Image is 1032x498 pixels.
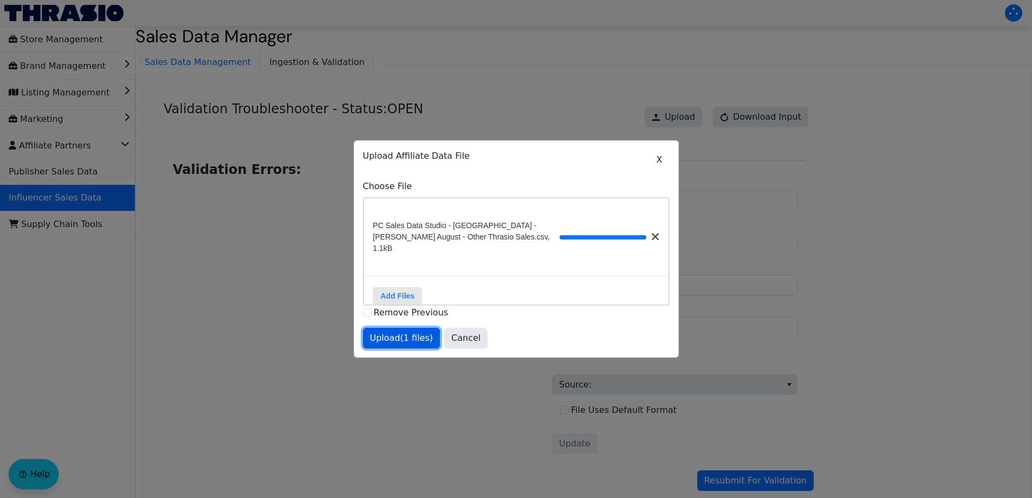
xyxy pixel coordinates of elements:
[444,328,488,348] button: Cancel
[373,220,559,254] span: PC Sales Data Studio - [GEOGRAPHIC_DATA] - [PERSON_NAME] August - Other Thrasio Sales.csv, 1.1kB
[451,332,481,345] span: Cancel
[363,328,440,348] button: Upload(1 files)
[374,307,449,318] label: Remove Previous
[363,180,670,193] label: Choose File
[370,332,433,345] span: Upload (1 files)
[650,150,670,170] button: X
[657,153,663,166] span: X
[363,150,670,163] p: Upload Affiliate Data File
[373,287,422,305] label: Add Files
